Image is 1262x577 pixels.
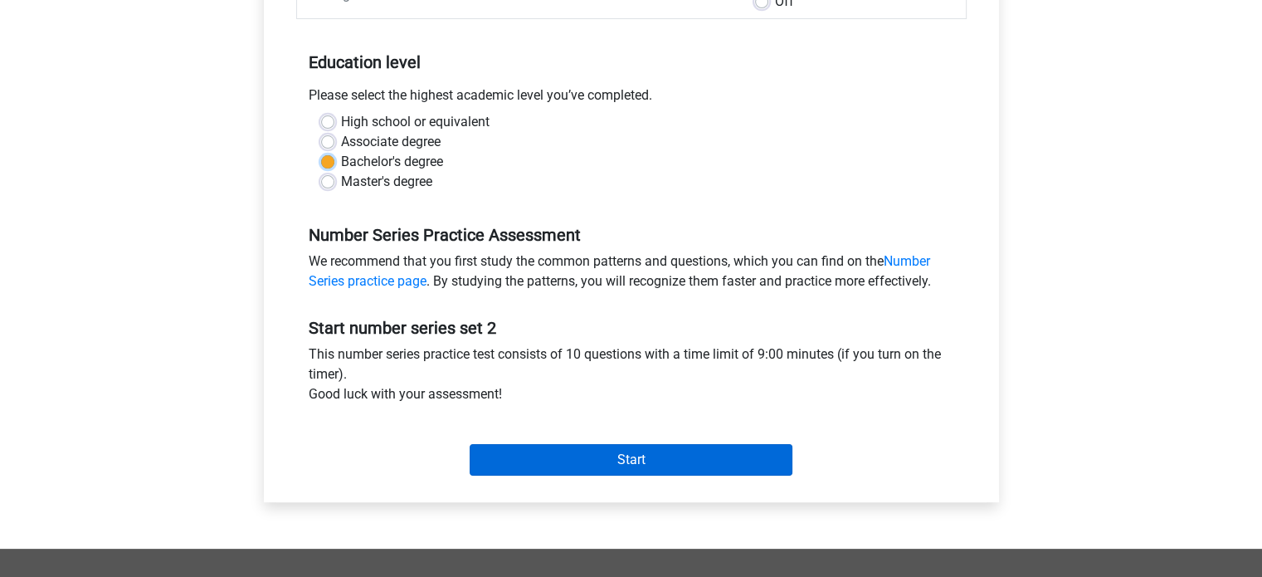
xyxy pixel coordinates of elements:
[341,132,441,152] label: Associate degree
[296,345,967,411] div: This number series practice test consists of 10 questions with a time limit of 9:00 minutes (if y...
[309,318,954,338] h5: Start number series set 2
[470,444,792,476] input: Start
[309,225,954,245] h5: Number Series Practice Assessment
[309,46,954,79] h5: Education level
[341,112,490,132] label: High school or equivalent
[341,172,432,192] label: Master's degree
[341,152,443,172] label: Bachelor's degree
[296,86,967,112] div: Please select the highest academic level you’ve completed.
[309,253,930,289] a: Number Series practice page
[296,252,967,298] div: We recommend that you first study the common patterns and questions, which you can find on the . ...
